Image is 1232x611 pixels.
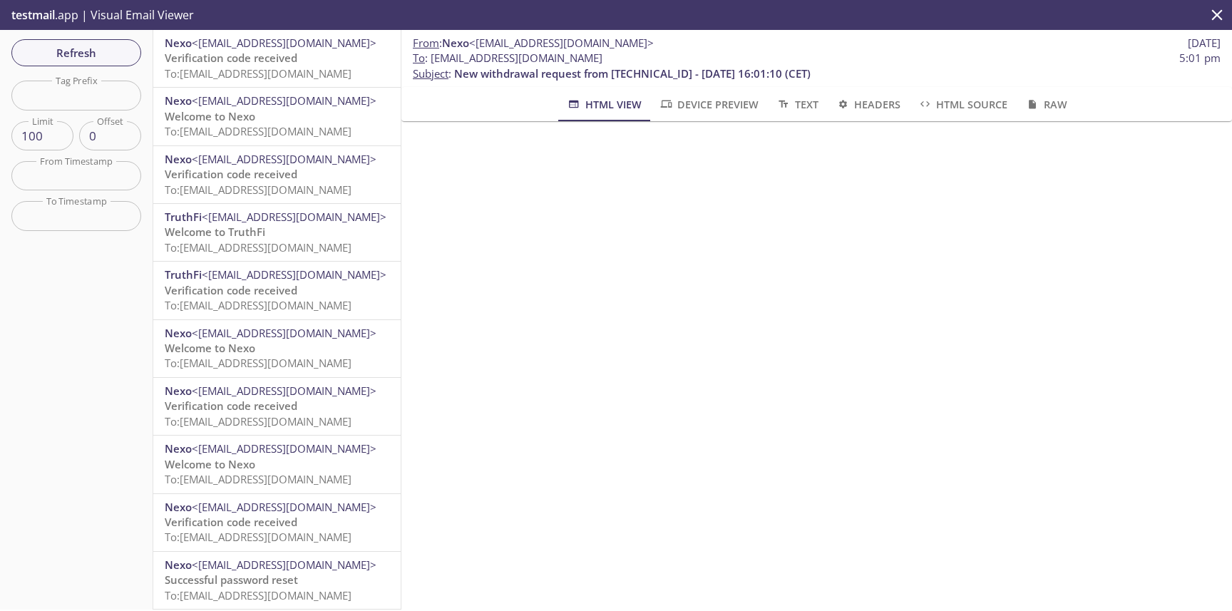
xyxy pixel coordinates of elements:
span: Nexo [165,558,192,572]
span: Device Preview [659,96,759,113]
div: Nexo<[EMAIL_ADDRESS][DOMAIN_NAME]>Verification code receivedTo:[EMAIL_ADDRESS][DOMAIN_NAME] [153,378,401,435]
span: To [413,51,425,65]
button: Refresh [11,39,141,66]
span: Verification code received [165,283,297,297]
span: Nexo [442,36,469,50]
span: <[EMAIL_ADDRESS][DOMAIN_NAME]> [192,558,376,572]
span: Raw [1025,96,1067,113]
span: Nexo [165,36,192,50]
span: Refresh [23,43,130,62]
span: To: [EMAIL_ADDRESS][DOMAIN_NAME] [165,240,351,255]
span: TruthFi [165,267,202,282]
span: HTML View [566,96,641,113]
span: Subject [413,66,448,81]
span: Welcome to Nexo [165,341,255,355]
span: <[EMAIL_ADDRESS][DOMAIN_NAME]> [192,441,376,456]
span: 5:01 pm [1179,51,1221,66]
span: To: [EMAIL_ADDRESS][DOMAIN_NAME] [165,356,351,370]
span: To: [EMAIL_ADDRESS][DOMAIN_NAME] [165,183,351,197]
span: HTML Source [918,96,1007,113]
span: <[EMAIL_ADDRESS][DOMAIN_NAME]> [192,152,376,166]
span: Verification code received [165,167,297,181]
span: Text [776,96,818,113]
div: Nexo<[EMAIL_ADDRESS][DOMAIN_NAME]>Welcome to NexoTo:[EMAIL_ADDRESS][DOMAIN_NAME] [153,88,401,145]
span: <[EMAIL_ADDRESS][DOMAIN_NAME]> [192,500,376,514]
span: <[EMAIL_ADDRESS][DOMAIN_NAME]> [192,93,376,108]
span: Successful password reset [165,573,298,587]
div: Nexo<[EMAIL_ADDRESS][DOMAIN_NAME]>Welcome to NexoTo:[EMAIL_ADDRESS][DOMAIN_NAME] [153,436,401,493]
div: Nexo<[EMAIL_ADDRESS][DOMAIN_NAME]>Verification code receivedTo:[EMAIL_ADDRESS][DOMAIN_NAME] [153,146,401,203]
span: TruthFi [165,210,202,224]
div: TruthFi<[EMAIL_ADDRESS][DOMAIN_NAME]>Verification code receivedTo:[EMAIL_ADDRESS][DOMAIN_NAME] [153,262,401,319]
span: Headers [836,96,900,113]
span: <[EMAIL_ADDRESS][DOMAIN_NAME]> [192,326,376,340]
span: To: [EMAIL_ADDRESS][DOMAIN_NAME] [165,298,351,312]
span: <[EMAIL_ADDRESS][DOMAIN_NAME]> [202,210,386,224]
span: To: [EMAIL_ADDRESS][DOMAIN_NAME] [165,124,351,138]
p: : [413,51,1221,81]
span: <[EMAIL_ADDRESS][DOMAIN_NAME]> [469,36,654,50]
div: Nexo<[EMAIL_ADDRESS][DOMAIN_NAME]>Verification code receivedTo:[EMAIL_ADDRESS][DOMAIN_NAME] [153,30,401,87]
div: TruthFi<[EMAIL_ADDRESS][DOMAIN_NAME]>Welcome to TruthFiTo:[EMAIL_ADDRESS][DOMAIN_NAME] [153,204,401,261]
span: Welcome to Nexo [165,457,255,471]
span: : [413,36,654,51]
span: Nexo [165,384,192,398]
span: <[EMAIL_ADDRESS][DOMAIN_NAME]> [192,36,376,50]
span: To: [EMAIL_ADDRESS][DOMAIN_NAME] [165,414,351,428]
span: : [EMAIL_ADDRESS][DOMAIN_NAME] [413,51,602,66]
span: Nexo [165,152,192,166]
span: <[EMAIL_ADDRESS][DOMAIN_NAME]> [192,384,376,398]
span: To: [EMAIL_ADDRESS][DOMAIN_NAME] [165,588,351,602]
div: Nexo<[EMAIL_ADDRESS][DOMAIN_NAME]>Verification code receivedTo:[EMAIL_ADDRESS][DOMAIN_NAME] [153,494,401,551]
span: To: [EMAIL_ADDRESS][DOMAIN_NAME] [165,472,351,486]
span: Nexo [165,441,192,456]
span: Nexo [165,500,192,514]
span: Nexo [165,326,192,340]
span: Verification code received [165,515,297,529]
span: testmail [11,7,55,23]
div: Nexo<[EMAIL_ADDRESS][DOMAIN_NAME]>Welcome to NexoTo:[EMAIL_ADDRESS][DOMAIN_NAME] [153,320,401,377]
span: New withdrawal request from [TECHNICAL_ID] - [DATE] 16:01:10 (CET) [454,66,811,81]
span: To: [EMAIL_ADDRESS][DOMAIN_NAME] [165,530,351,544]
span: [DATE] [1188,36,1221,51]
span: Verification code received [165,51,297,65]
span: Verification code received [165,399,297,413]
span: Welcome to TruthFi [165,225,265,239]
div: Nexo<[EMAIL_ADDRESS][DOMAIN_NAME]>Successful password resetTo:[EMAIL_ADDRESS][DOMAIN_NAME] [153,552,401,609]
span: To: [EMAIL_ADDRESS][DOMAIN_NAME] [165,66,351,81]
span: Nexo [165,93,192,108]
span: Welcome to Nexo [165,109,255,123]
span: <[EMAIL_ADDRESS][DOMAIN_NAME]> [202,267,386,282]
span: From [413,36,439,50]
